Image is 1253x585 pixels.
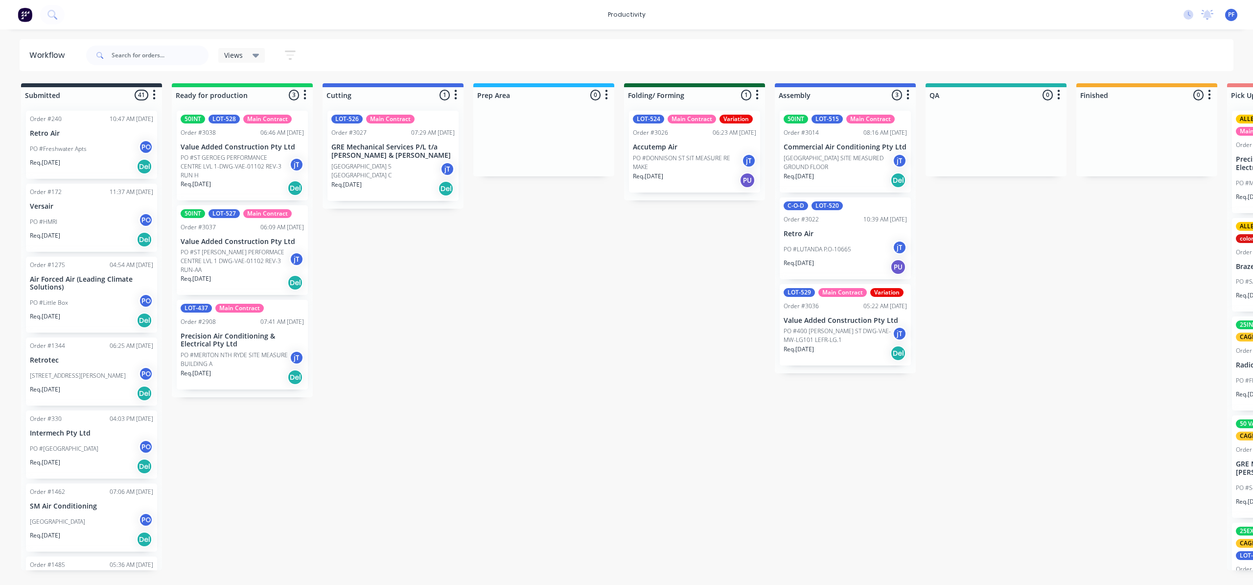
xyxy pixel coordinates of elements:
[112,46,209,65] input: Search for orders...
[181,248,289,274] p: PO #ST [PERSON_NAME] PERFORMACE CENTRE LVL 1 DWG-VAE-01102 REV-3 RUN-AA
[137,532,152,547] div: Del
[846,115,895,123] div: Main Contract
[784,245,851,254] p: PO #LUTANDA P.O-10665
[137,159,152,174] div: Del
[110,188,153,196] div: 11:37 AM [DATE]
[30,261,65,269] div: Order #1275
[784,230,907,238] p: Retro Air
[181,128,216,137] div: Order #3038
[215,304,264,313] div: Main Contract
[30,188,62,196] div: Order #172
[30,275,153,292] p: Air Forced Air (Leading Climate Solutions)
[740,172,755,188] div: PU
[784,143,907,151] p: Commercial Air Conditioning Pty Ltd
[784,215,819,224] div: Order #3022
[260,317,304,326] div: 07:41 AM [DATE]
[287,180,303,196] div: Del
[110,414,153,423] div: 04:03 PM [DATE]
[260,128,304,137] div: 06:46 AM [DATE]
[892,240,907,255] div: jT
[892,326,907,341] div: jT
[260,223,304,232] div: 06:09 AM [DATE]
[784,302,819,311] div: Order #3036
[26,338,157,406] div: Order #134406:25 AM [DATE]Retrotec[STREET_ADDRESS][PERSON_NAME]POReq.[DATE]Del
[713,128,756,137] div: 06:23 AM [DATE]
[26,184,157,252] div: Order #17211:37 AM [DATE]VersairPO #HMRIPOReq.[DATE]Del
[30,129,153,138] p: Retro Air
[30,158,60,167] p: Req. [DATE]
[110,115,153,123] div: 10:47 AM [DATE]
[784,115,808,123] div: 50INT
[780,197,911,279] div: C-O-DLOT-520Order #302210:39 AM [DATE]Retro AirPO #LUTANDA P.O-10665jTReq.[DATE]PU
[784,327,892,344] p: PO #400 [PERSON_NAME] ST DWG-VAE-MW-LG101 LEFR-LG.1
[289,350,304,365] div: jT
[784,345,814,354] p: Req. [DATE]
[139,439,153,454] div: PO
[633,143,756,151] p: Accutemp Air
[110,487,153,496] div: 07:06 AM [DATE]
[181,143,304,151] p: Value Added Construction Pty Ltd
[139,366,153,381] div: PO
[30,414,62,423] div: Order #330
[177,111,308,200] div: 50INTLOT-528Main ContractOrder #303806:46 AM [DATE]Value Added Construction Pty LtdPO #ST GEROEG ...
[331,115,363,123] div: LOT-526
[30,517,85,526] p: [GEOGRAPHIC_DATA]
[30,487,65,496] div: Order #1462
[331,162,440,180] p: [GEOGRAPHIC_DATA] 5 [GEOGRAPHIC_DATA] C
[29,49,70,61] div: Workflow
[863,128,907,137] div: 08:16 AM [DATE]
[139,140,153,154] div: PO
[818,288,867,297] div: Main Contract
[181,223,216,232] div: Order #3037
[327,111,459,201] div: LOT-526Main ContractOrder #302707:29 AM [DATE]GRE Mechanical Services P/L t/a [PERSON_NAME] & [PE...
[438,181,454,196] div: Del
[633,172,663,181] p: Req. [DATE]
[629,111,760,193] div: LOT-524Main ContractVariationOrder #302606:23 AM [DATE]Accutemp AirPO #DONNISON ST SIT MEASURE RE...
[30,429,153,438] p: Intermech Pty Ltd
[30,115,62,123] div: Order #240
[331,180,362,189] p: Req. [DATE]
[633,128,668,137] div: Order #3026
[890,345,906,361] div: Del
[181,209,205,218] div: 50INT
[243,115,292,123] div: Main Contract
[780,284,911,366] div: LOT-529Main ContractVariationOrder #303605:22 AM [DATE]Value Added Construction Pty LtdPO #400 [P...
[181,180,211,189] p: Req. [DATE]
[287,369,303,385] div: Del
[331,128,367,137] div: Order #3027
[784,317,907,325] p: Value Added Construction Pty Ltd
[137,459,152,474] div: Del
[137,386,152,401] div: Del
[181,238,304,246] p: Value Added Construction Pty Ltd
[181,153,289,180] p: PO #ST GEROEG PERFORMANCE CENTRE LVL 1-DWG-VAE-01102 REV-3 RUN H
[633,154,742,171] p: PO #DONNISON ST SIT MEASURE RE MAKE
[181,304,212,313] div: LOT-437
[440,162,455,176] div: jT
[30,356,153,365] p: Retrotec
[331,143,455,160] p: GRE Mechanical Services P/L t/a [PERSON_NAME] & [PERSON_NAME]
[30,145,87,153] p: PO #Freshwater Apts
[30,341,65,350] div: Order #1344
[26,411,157,479] div: Order #33004:03 PM [DATE]Intermech Pty LtdPO #[GEOGRAPHIC_DATA]POReq.[DATE]Del
[110,341,153,350] div: 06:25 AM [DATE]
[30,202,153,211] p: Versair
[181,317,216,326] div: Order #2908
[890,172,906,188] div: Del
[137,313,152,328] div: Del
[110,261,153,269] div: 04:54 AM [DATE]
[224,50,243,60] span: Views
[863,215,907,224] div: 10:39 AM [DATE]
[139,213,153,227] div: PO
[30,458,60,467] p: Req. [DATE]
[411,128,455,137] div: 07:29 AM [DATE]
[30,385,60,394] p: Req. [DATE]
[18,7,32,22] img: Factory
[139,512,153,527] div: PO
[243,209,292,218] div: Main Contract
[181,274,211,283] p: Req. [DATE]
[784,128,819,137] div: Order #3014
[812,201,843,210] div: LOT-520
[30,444,98,453] p: PO #[GEOGRAPHIC_DATA]
[366,115,415,123] div: Main Contract
[603,7,650,22] div: productivity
